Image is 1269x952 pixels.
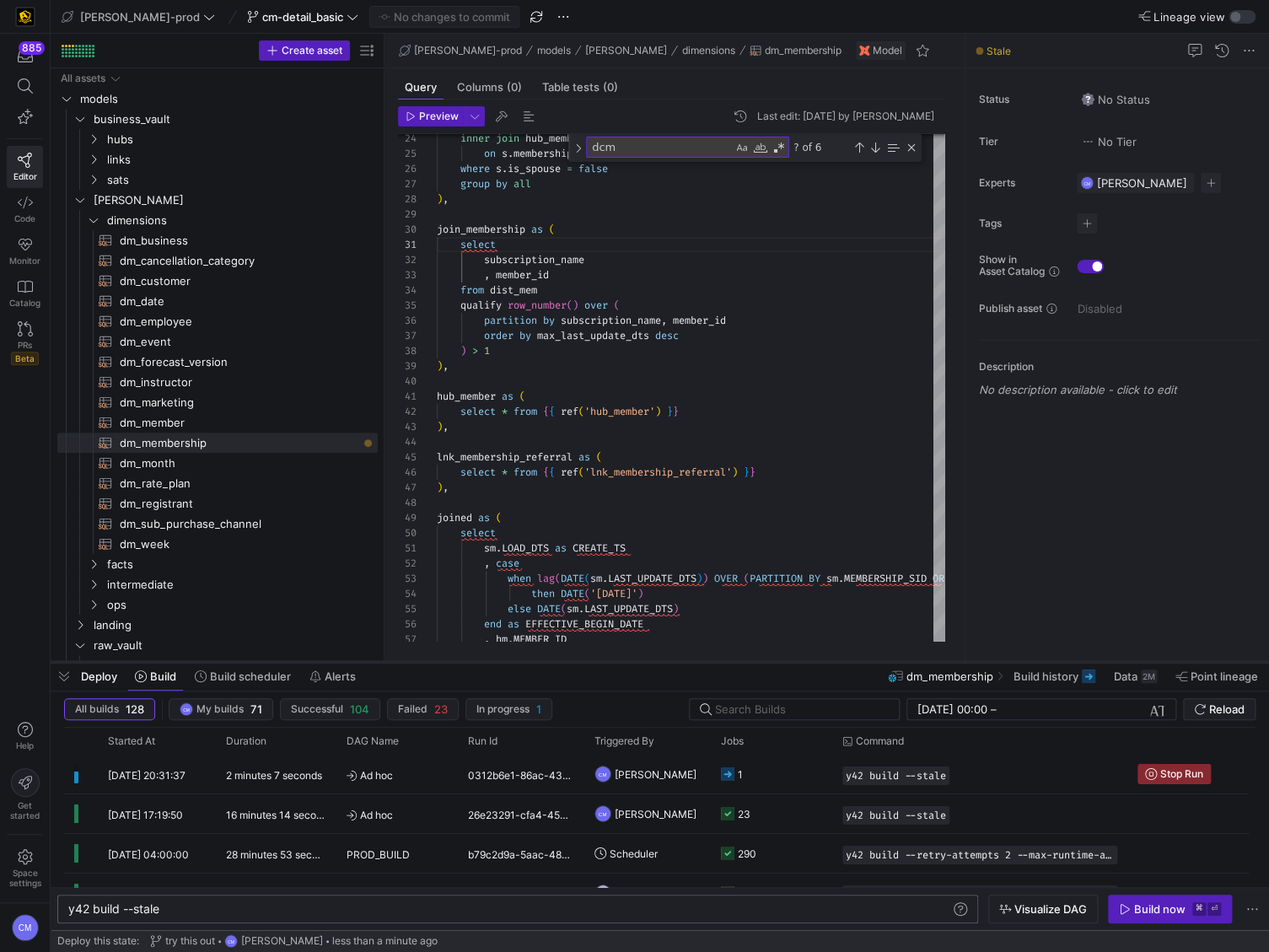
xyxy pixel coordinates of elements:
[859,46,869,56] img: undefined
[120,292,358,311] span: dm_date​​​​​​​​​​
[496,541,502,555] span: .
[750,465,755,479] span: }
[57,250,378,271] a: dm_cancellation_category​​​​​​​​​​
[537,329,649,342] span: max_last_update_dts
[543,405,549,418] span: {
[398,313,417,328] div: 36
[7,146,43,188] a: Editor
[567,602,578,616] span: sm
[603,82,618,93] span: (0)
[80,10,200,24] span: [PERSON_NAME]-prod
[57,392,378,412] div: Press SPACE to select this row.
[496,557,519,570] span: case
[57,352,378,372] div: Press SPACE to select this row.
[581,40,671,61] button: [PERSON_NAME]
[398,525,417,541] div: 50
[120,312,358,331] span: dm_employee​​​​​​​​​​
[7,3,43,31] a: https://storage.googleapis.com/y42-prod-data-exchange/images/uAsz27BndGEK0hZWDFeOjoxA7jCwgK9jE472...
[57,453,378,473] div: Press SPACE to select this row.
[17,8,34,25] img: https://storage.googleapis.com/y42-prod-data-exchange/images/uAsz27BndGEK0hZWDFeOjoxA7jCwgK9jE472...
[7,230,43,272] a: Monitor
[443,420,449,433] span: ,
[12,914,39,941] div: CM
[395,40,526,61] button: [PERSON_NAME]-prod
[585,45,667,56] span: [PERSON_NAME]
[57,473,378,493] div: Press SPACE to select this row.
[57,372,378,392] a: dm_instructor​​​​​​​​​​
[19,41,45,55] div: 885
[437,390,496,403] span: hub_member
[398,510,417,525] div: 49
[496,268,549,282] span: member_id
[437,223,525,236] span: join_membership
[120,413,358,433] span: dm_member​​​​​​​​​​
[460,177,490,191] span: group
[120,332,358,352] span: dm_event​​​​​​​​​​
[57,352,378,372] a: dm_forecast_version​​​​​​​​​​
[744,572,750,585] span: (
[57,433,378,453] div: Press SPACE to select this row.
[107,170,375,190] span: sats
[1153,10,1225,24] span: Lineage view
[120,535,358,554] span: dm_week​​​​​​​​​​
[484,253,584,266] span: subscription_name
[9,868,41,888] span: Space settings
[398,586,417,601] div: 54
[561,572,584,585] span: DATE
[590,572,602,585] span: sm
[584,465,732,479] span: 'lnk_membership_referral'
[398,343,417,358] div: 38
[259,40,350,61] button: Create asset
[7,910,43,945] button: CM
[398,298,417,313] div: 35
[714,572,738,585] span: OVER
[120,454,358,473] span: dm_month​​​​​​​​​​
[484,557,490,570] span: ,
[745,40,846,61] button: dm_membership
[752,139,769,156] div: Match Whole Word (⌥⌘W)
[682,45,735,56] span: dimensions
[531,587,555,600] span: then
[460,465,496,479] span: select
[57,594,378,615] div: Press SPACE to select this row.
[561,587,584,600] span: DATE
[398,480,417,495] div: 47
[1081,93,1150,106] span: No Status
[508,147,514,160] span: .
[678,40,739,61] button: dimensions
[1097,176,1187,190] span: [PERSON_NAME]
[398,449,417,465] div: 45
[398,556,417,571] div: 52
[637,587,643,600] span: )
[443,359,449,373] span: ,
[120,352,358,372] span: dm_forecast_version​​​​​​​​​​
[120,251,358,271] span: dm_cancellation_category​​​​​​​​​​
[543,465,549,479] span: {
[419,110,459,122] span: Preview
[578,465,584,479] span: (
[107,130,375,149] span: hubs
[496,162,502,175] span: s
[57,493,378,514] a: dm_registrant​​​​​​​​​​
[702,572,708,585] span: )
[490,283,537,297] span: dist_mem
[57,534,378,554] div: Press SPACE to select this row.
[460,526,496,540] span: select
[94,616,375,635] span: landing
[398,419,417,434] div: 43
[496,177,508,191] span: by
[584,299,608,312] span: over
[1077,131,1141,153] button: No tierNo Tier
[57,6,219,28] button: [PERSON_NAME]-prod
[398,191,417,207] div: 28
[1081,135,1094,148] img: No tier
[584,572,590,585] span: (
[57,169,378,190] div: Press SPACE to select this row.
[584,405,655,418] span: 'hub_member'
[57,311,378,331] div: Press SPACE to select this row.
[57,514,378,534] a: dm_sub_purchase_channel​​​​​​​​​​
[590,587,637,600] span: '[DATE]'
[57,392,378,412] a: dm_marketing​​​​​​​​​​
[1081,135,1137,148] span: No Tier
[57,433,378,453] a: dm_membership​​​​​​​​​​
